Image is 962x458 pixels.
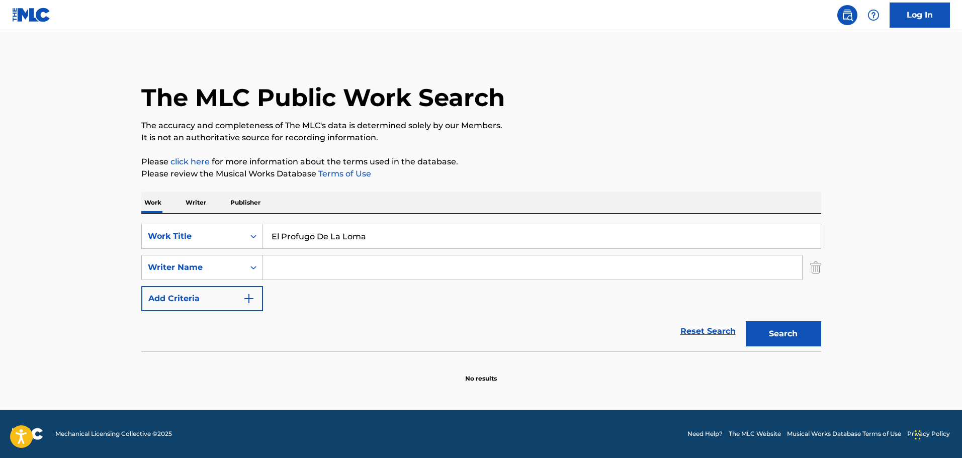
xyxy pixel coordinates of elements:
button: Add Criteria [141,286,263,311]
a: Musical Works Database Terms of Use [787,429,901,438]
a: click here [170,157,210,166]
a: Privacy Policy [907,429,950,438]
img: MLC Logo [12,8,51,22]
p: Please review the Musical Works Database [141,168,821,180]
a: Reset Search [675,320,741,342]
p: No results [465,362,497,383]
form: Search Form [141,224,821,351]
p: Publisher [227,192,264,213]
span: Mechanical Licensing Collective © 2025 [55,429,172,438]
a: Need Help? [687,429,723,438]
img: Delete Criterion [810,255,821,280]
a: Log In [890,3,950,28]
p: It is not an authoritative source for recording information. [141,132,821,144]
div: Drag [915,420,921,450]
a: Public Search [837,5,857,25]
iframe: Chat Widget [912,410,962,458]
img: help [867,9,880,21]
p: Work [141,192,164,213]
div: Writer Name [148,261,238,273]
img: logo [12,428,43,440]
p: The accuracy and completeness of The MLC's data is determined solely by our Members. [141,120,821,132]
h1: The MLC Public Work Search [141,82,505,113]
div: Work Title [148,230,238,242]
button: Search [746,321,821,346]
a: The MLC Website [729,429,781,438]
img: search [841,9,853,21]
p: Writer [183,192,209,213]
div: Help [863,5,884,25]
img: 9d2ae6d4665cec9f34b9.svg [243,293,255,305]
a: Terms of Use [316,169,371,178]
p: Please for more information about the terms used in the database. [141,156,821,168]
